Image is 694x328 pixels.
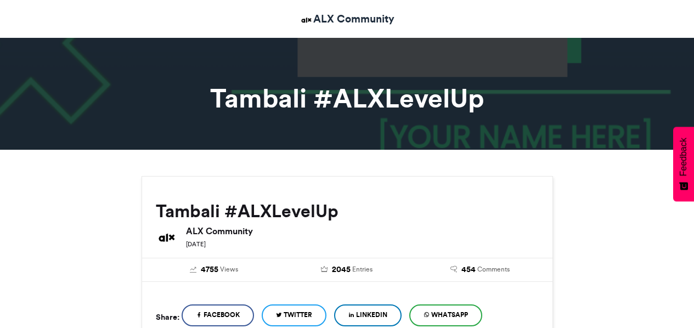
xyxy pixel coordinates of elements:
a: Facebook [182,304,254,326]
span: Comments [477,264,510,274]
a: WhatsApp [409,304,482,326]
button: Feedback - Show survey [673,127,694,201]
h2: Tambali #ALXLevelUp [156,201,539,221]
span: 2045 [332,264,351,276]
img: ALX Community [300,13,313,27]
h6: ALX Community [186,227,539,235]
h1: Tambali #ALXLevelUp [43,85,652,111]
span: Views [220,264,238,274]
img: ALX Community [156,227,178,248]
a: 4755 Views [156,264,273,276]
a: 2045 Entries [289,264,405,276]
span: WhatsApp [431,310,468,320]
span: Twitter [284,310,312,320]
a: 454 Comments [422,264,539,276]
span: 4755 [201,264,218,276]
span: Feedback [679,138,689,176]
span: 454 [461,264,476,276]
a: ALX Community [300,11,394,27]
span: Entries [352,264,373,274]
h5: Share: [156,310,179,324]
span: LinkedIn [356,310,387,320]
a: LinkedIn [334,304,402,326]
small: [DATE] [186,240,206,248]
span: Facebook [204,310,240,320]
a: Twitter [262,304,326,326]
